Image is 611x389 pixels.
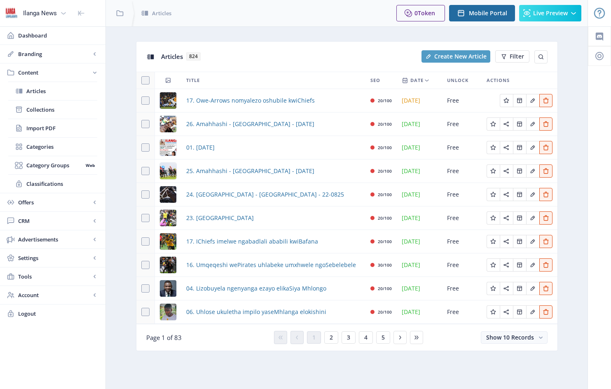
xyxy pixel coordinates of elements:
[486,333,534,341] span: Show 10 Records
[397,112,442,136] td: [DATE]
[487,166,500,174] a: Edit page
[8,82,97,100] a: Articles
[539,166,552,174] a: Edit page
[160,304,176,320] img: 20e722f3-714a-4bec-be99-83c0f6767a9c.png
[160,163,176,179] img: eaeb5800-d38c-4614-8e89-5e52e1ce6324.png
[382,334,385,341] span: 5
[186,143,215,152] span: 01. [DATE]
[487,143,500,151] a: Edit page
[442,89,482,112] td: Free
[500,213,513,221] a: Edit page
[378,143,392,152] div: 20/100
[513,96,526,104] a: Edit page
[186,96,315,105] span: 17. Owe-Arrows nomyalezo oshubile kwiChiefs
[539,284,552,292] a: Edit page
[487,307,500,315] a: Edit page
[487,237,500,245] a: Edit page
[26,105,97,114] span: Collections
[397,89,442,112] td: [DATE]
[397,136,442,159] td: [DATE]
[539,307,552,315] a: Edit page
[397,300,442,324] td: [DATE]
[186,52,201,61] span: 824
[513,307,526,315] a: Edit page
[421,50,490,63] button: Create New Article
[487,260,500,268] a: Edit page
[539,120,552,127] a: Edit page
[539,237,552,245] a: Edit page
[378,237,392,246] div: 20/100
[442,206,482,230] td: Free
[324,331,338,344] button: 2
[447,75,468,85] span: Unlock
[378,96,392,105] div: 20/100
[186,190,344,199] a: 24. [GEOGRAPHIC_DATA] - [GEOGRAPHIC_DATA] - 22-0825
[378,190,392,199] div: 20/100
[519,5,581,21] button: Live Preview
[417,50,490,63] a: New page
[513,284,526,292] a: Edit page
[18,272,91,281] span: Tools
[160,210,176,226] img: 2f13bb74-f5e3-4f2e-a0fd-231996b07266.png
[397,277,442,300] td: [DATE]
[500,260,513,268] a: Edit page
[539,143,552,151] a: Edit page
[526,190,539,198] a: Edit page
[18,235,91,244] span: Advertisements
[160,257,176,273] img: 9cef6397-1c47-43f7-a6da-5e68de1b8689.png
[487,75,510,85] span: Actions
[23,4,57,22] div: Ilanga News
[18,68,91,77] span: Content
[378,307,392,317] div: 20/100
[26,161,83,169] span: Category Groups
[359,331,373,344] button: 4
[8,156,97,174] a: Category GroupsWeb
[449,5,515,21] button: Mobile Portal
[378,260,392,270] div: 30/100
[370,75,380,85] span: SEO
[26,180,97,188] span: Classifications
[186,166,314,176] a: 25. Amahhashi - [GEOGRAPHIC_DATA] - [DATE]
[364,334,368,341] span: 4
[18,309,99,318] span: Logout
[397,183,442,206] td: [DATE]
[397,253,442,277] td: [DATE]
[500,166,513,174] a: Edit page
[186,213,254,223] a: 23. [GEOGRAPHIC_DATA]
[186,237,318,246] a: 17. IChiefs imelwe ngabadlali ababili kwiBafana
[378,119,392,129] div: 20/100
[500,284,513,292] a: Edit page
[434,53,487,60] span: Create New Article
[186,260,356,270] span: 16. Umqeqeshi wePirates uhlabeke umxhwele ngoSebelebele
[539,96,552,104] a: Edit page
[378,284,392,293] div: 20/100
[312,334,316,341] span: 1
[18,50,91,58] span: Branding
[160,280,176,297] img: 42cb71c9-987f-4a77-9a3f-784ddc06145b.png
[526,120,539,127] a: Edit page
[152,9,171,17] span: Articles
[160,139,176,156] img: 328c7b74-ce1e-447f-90af-16e3623bae48.png
[396,5,445,21] button: 0Token
[487,213,500,221] a: Edit page
[160,233,176,250] img: beecb6d4-7bd1-4e8d-9696-230eed22ed78.png
[18,217,91,225] span: CRM
[18,291,91,299] span: Account
[442,230,482,253] td: Free
[186,119,314,129] span: 26. Amahhashi - [GEOGRAPHIC_DATA] - [DATE]
[186,284,326,293] span: 04. Lizobuyela ngenyanga ezayo elikaSiya Mhlongo
[442,183,482,206] td: Free
[442,136,482,159] td: Free
[442,253,482,277] td: Free
[500,96,513,104] a: Edit page
[442,112,482,136] td: Free
[186,307,326,317] a: 06. Uhlose ukuletha impilo yaseMhlanga elokishini
[376,331,390,344] button: 5
[397,230,442,253] td: [DATE]
[347,334,350,341] span: 3
[513,260,526,268] a: Edit page
[18,254,91,262] span: Settings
